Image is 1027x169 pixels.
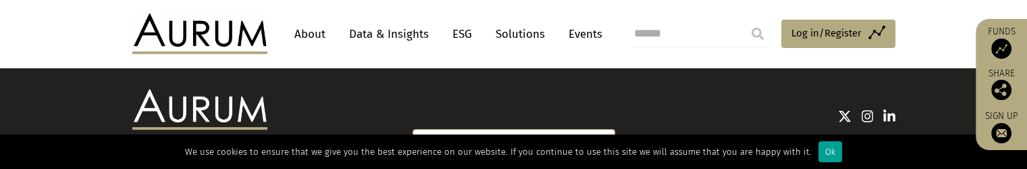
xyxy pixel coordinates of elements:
span: Log in/Register [791,25,862,41]
a: Sign up [982,110,1020,143]
img: Sign up to our newsletter [991,123,1011,143]
input: Submit [744,20,771,47]
a: ESG [446,22,479,47]
div: Share [982,69,1020,100]
div: Ok [818,141,842,162]
a: About [288,22,332,47]
img: Access Funds [991,39,1011,59]
a: Solutions [489,22,552,47]
a: Funds [982,26,1020,59]
a: Log in/Register [781,20,895,48]
img: Aurum Logo [132,89,267,130]
a: Data & Insights [342,22,436,47]
img: Share this post [991,80,1011,100]
a: Events [562,22,602,47]
img: Twitter icon [838,110,851,123]
img: Linkedin icon [883,110,895,123]
img: Instagram icon [862,110,874,123]
img: Aurum [132,14,267,54]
